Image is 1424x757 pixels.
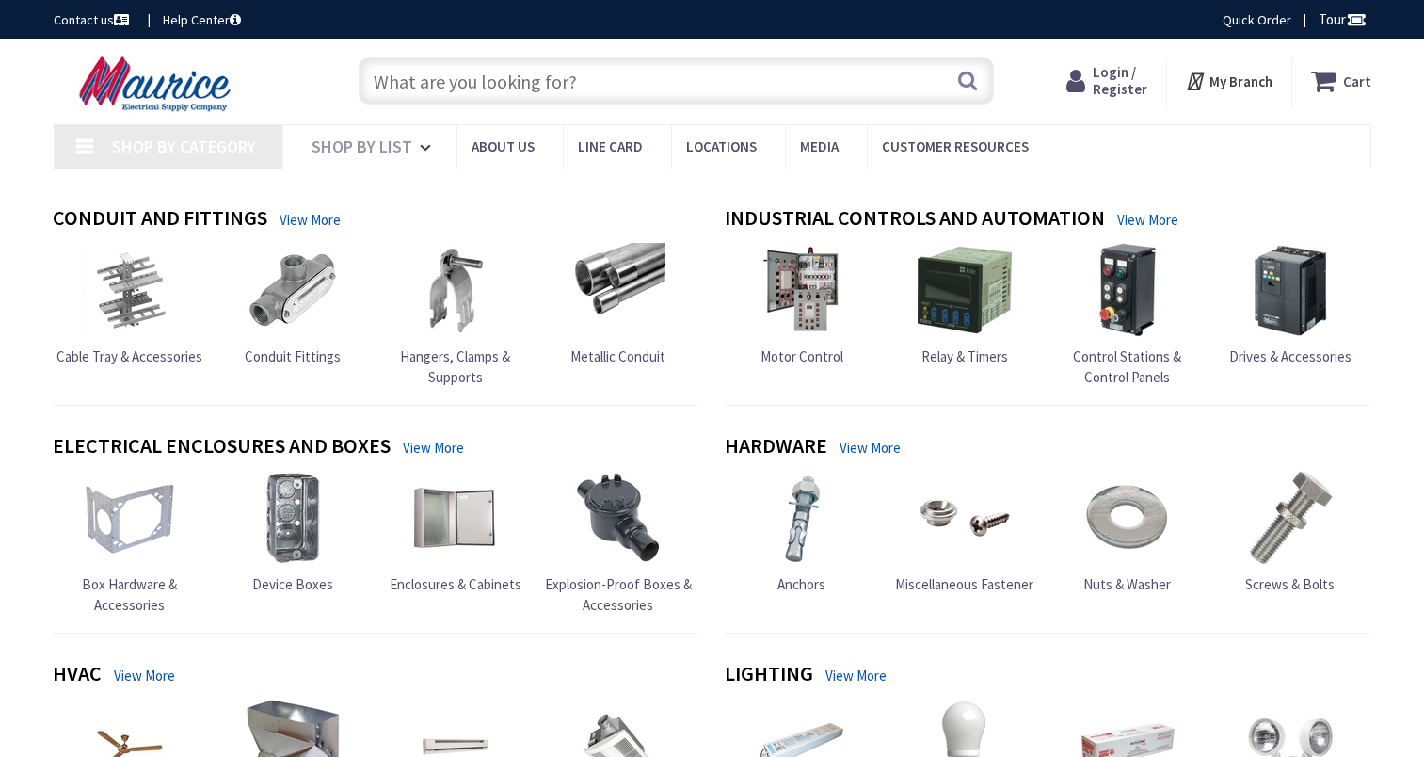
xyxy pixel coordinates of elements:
[246,243,340,337] img: Conduit Fittings
[921,347,1008,365] span: Relay & Timers
[725,206,1105,234] h4: Industrial Controls and Automation
[895,575,1033,593] span: Miscellaneous Fastener
[1093,63,1147,98] span: Login / Register
[83,471,177,565] img: Box Hardware & Accessories
[252,575,333,593] span: Device Boxes
[312,136,412,157] span: Shop By List
[112,136,256,157] span: Shop By Category
[882,137,1029,155] span: Customer Resources
[725,662,813,689] h4: Lighting
[777,575,825,593] span: Anchors
[163,10,241,29] a: Help Center
[545,575,692,613] span: Explosion-Proof Boxes & Accessories
[1229,347,1352,365] span: Drives & Accessories
[1080,471,1175,594] a: Nuts & Washer Nuts & Washer
[1209,72,1272,90] strong: My Branch
[359,57,994,105] input: What are you looking for?
[918,243,1012,366] a: Relay & Timers Relay & Timers
[1080,471,1175,565] img: Nuts & Washer
[825,666,887,685] a: View More
[280,210,341,230] a: View More
[918,243,1012,337] img: Relay & Timers
[54,55,262,113] img: Maurice Electrical Supply Company
[403,438,464,458] a: View More
[1319,10,1367,28] span: Tour
[755,471,849,594] a: Anchors Anchors
[1073,347,1181,385] span: Control Stations & Control Panels
[390,575,521,593] span: Enclosures & Cabinets
[1229,243,1352,366] a: Drives & Accessories Drives & Accessories
[1083,575,1171,593] span: Nuts & Washer
[725,434,827,461] h4: Hardware
[246,471,340,565] img: Device Boxes
[245,243,341,366] a: Conduit Fittings Conduit Fittings
[246,471,340,594] a: Device Boxes Device Boxes
[1243,471,1337,565] img: Screws & Bolts
[245,347,341,365] span: Conduit Fittings
[472,137,535,155] span: About us
[578,137,643,155] span: Line Card
[541,471,696,615] a: Explosion-Proof Boxes & Accessories Explosion-Proof Boxes & Accessories
[755,471,849,565] img: Anchors
[1223,10,1291,29] a: Quick Order
[1185,64,1272,98] div: My Branch
[378,243,533,387] a: Hangers, Clamps & Supports Hangers, Clamps & Supports
[571,243,665,337] img: Metallic Conduit
[755,243,849,337] img: Motor Control
[755,243,849,366] a: Motor Control Motor Control
[56,243,202,366] a: Cable Tray & Accessories Cable Tray & Accessories
[1245,575,1335,593] span: Screws & Bolts
[408,471,503,565] img: Enclosures & Cabinets
[408,243,503,337] img: Hangers, Clamps & Supports
[571,471,665,565] img: Explosion-Proof Boxes & Accessories
[840,438,901,458] a: View More
[83,243,177,337] img: Cable Tray & Accessories
[1243,471,1337,594] a: Screws & Bolts Screws & Bolts
[1343,64,1371,98] strong: Cart
[53,434,391,461] h4: Electrical Enclosures and Boxes
[114,666,175,685] a: View More
[1243,243,1337,337] img: Drives & Accessories
[1066,64,1147,98] a: Login / Register
[390,471,521,594] a: Enclosures & Cabinets Enclosures & Cabinets
[570,243,665,366] a: Metallic Conduit Metallic Conduit
[760,347,843,365] span: Motor Control
[56,347,202,365] span: Cable Tray & Accessories
[1117,210,1178,230] a: View More
[54,10,133,29] a: Contact us
[686,137,757,155] span: Locations
[82,575,177,613] span: Box Hardware & Accessories
[1311,64,1371,98] a: Cart
[918,471,1012,565] img: Miscellaneous Fastener
[800,137,839,155] span: Media
[570,347,665,365] span: Metallic Conduit
[53,206,267,234] h4: Conduit and Fittings
[1050,243,1205,387] a: Control Stations & Control Panels Control Stations & Control Panels
[895,471,1033,594] a: Miscellaneous Fastener Miscellaneous Fastener
[53,662,102,689] h4: HVAC
[53,471,207,615] a: Box Hardware & Accessories Box Hardware & Accessories
[400,347,510,385] span: Hangers, Clamps & Supports
[1080,243,1175,337] img: Control Stations & Control Panels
